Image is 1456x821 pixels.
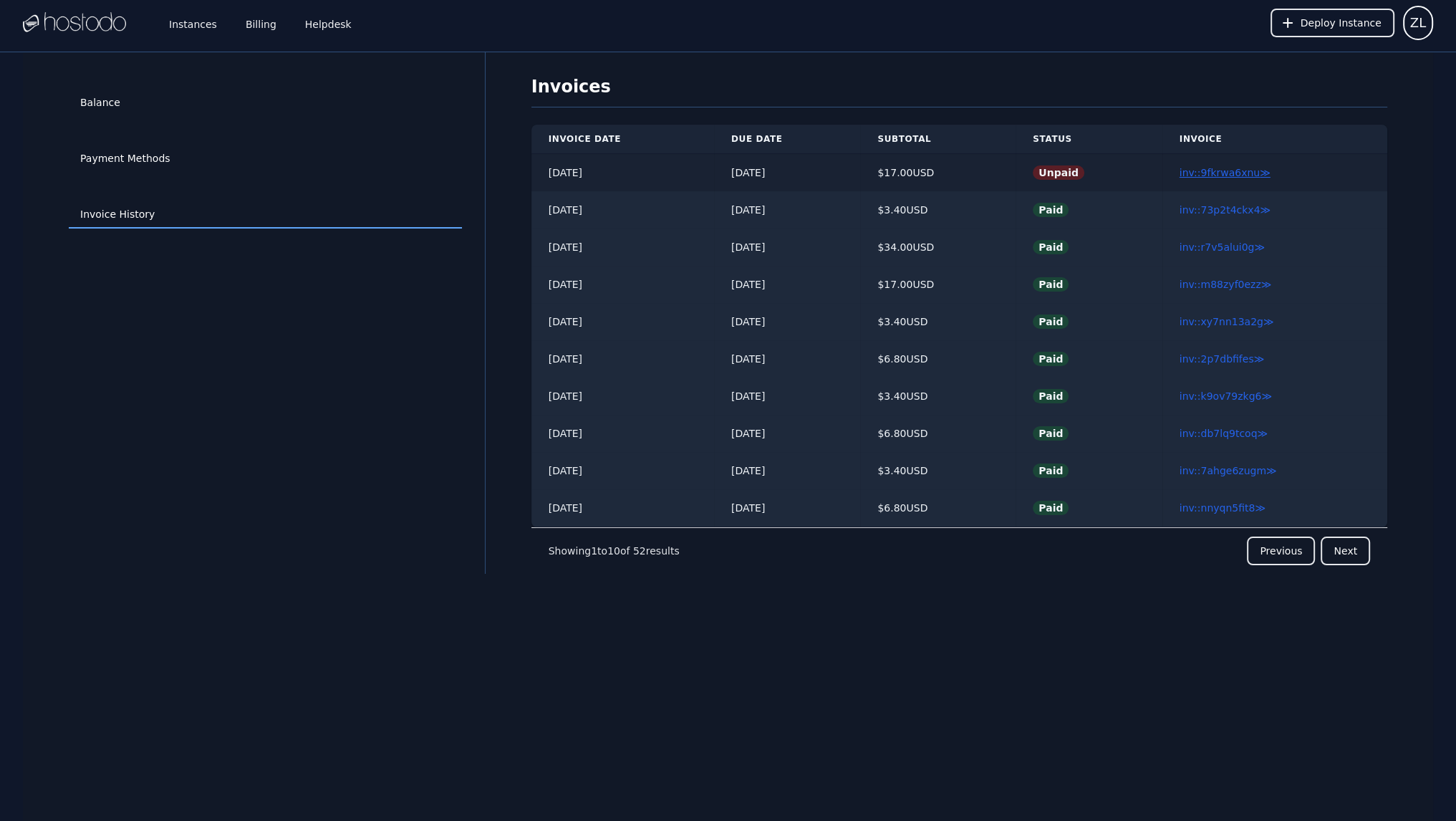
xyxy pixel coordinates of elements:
div: $ 3.40 USD [877,203,998,217]
div: $ 6.80 USD [877,352,998,366]
td: [DATE] [531,340,714,378]
td: [DATE] [714,452,860,489]
td: [DATE] [714,489,860,527]
div: $ 17.00 USD [877,165,998,180]
button: User menu [1403,6,1433,40]
a: inv::7ahge6zugm≫ [1180,465,1277,476]
span: Paid [1033,240,1069,254]
td: [DATE] [531,452,714,489]
td: [DATE] [714,415,860,452]
div: $ 3.40 USD [877,464,998,478]
p: Showing to of results [549,544,680,558]
th: Status [1016,125,1162,154]
a: Payment Methods [69,145,462,173]
td: [DATE] [531,229,714,266]
span: 52 [633,545,646,557]
div: $ 17.00 USD [877,277,998,292]
td: [DATE] [531,266,714,303]
span: Deploy Instance [1301,16,1382,30]
span: Paid [1033,315,1069,329]
a: inv::73p2t4ckx4≫ [1180,204,1271,216]
a: inv::r7v5alui0g≫ [1180,241,1265,253]
div: $ 34.00 USD [877,240,998,254]
td: [DATE] [714,340,860,378]
a: inv::nnyqn5fit8≫ [1180,502,1265,514]
a: inv::m88zyf0ezz≫ [1180,279,1272,290]
a: inv::9fkrwa6xnu≫ [1180,167,1271,178]
td: [DATE] [714,266,860,303]
th: Invoice [1162,125,1387,154]
span: Paid [1033,501,1069,515]
button: Previous [1247,537,1315,565]
span: Paid [1033,389,1069,403]
td: [DATE] [531,378,714,415]
span: Paid [1033,203,1069,217]
div: $ 3.40 USD [877,315,998,329]
img: Logo [23,12,126,34]
div: $ 3.40 USD [877,389,998,403]
button: Deploy Instance [1271,9,1394,37]
a: inv::2p7dbfifes≫ [1180,353,1265,365]
a: inv::xy7nn13a2g≫ [1180,316,1274,327]
td: [DATE] [714,191,860,229]
button: Next [1321,537,1370,565]
nav: Pagination [531,527,1387,574]
span: Paid [1033,464,1069,478]
td: [DATE] [531,489,714,527]
span: Paid [1033,352,1069,366]
th: Subtotal [860,125,1016,154]
th: Invoice Date [531,125,714,154]
td: [DATE] [531,415,714,452]
div: $ 6.80 USD [877,426,998,441]
span: 1 [591,545,597,557]
a: inv::db7lq9tcoq≫ [1180,428,1268,439]
div: $ 6.80 USD [877,501,998,515]
td: [DATE] [714,303,860,340]
th: Due Date [714,125,860,154]
a: Invoice History [69,201,462,229]
span: Paid [1033,277,1069,292]
td: [DATE] [531,191,714,229]
a: inv::k9ov79zkg6≫ [1180,390,1272,402]
td: [DATE] [714,378,860,415]
td: [DATE] [714,154,860,192]
a: Balance [69,90,462,117]
span: ZL [1410,13,1426,33]
td: [DATE] [714,229,860,266]
h1: Invoices [531,75,1387,107]
span: Paid [1033,426,1069,441]
td: [DATE] [531,303,714,340]
span: 10 [607,545,620,557]
span: Unpaid [1033,165,1084,180]
td: [DATE] [531,154,714,192]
